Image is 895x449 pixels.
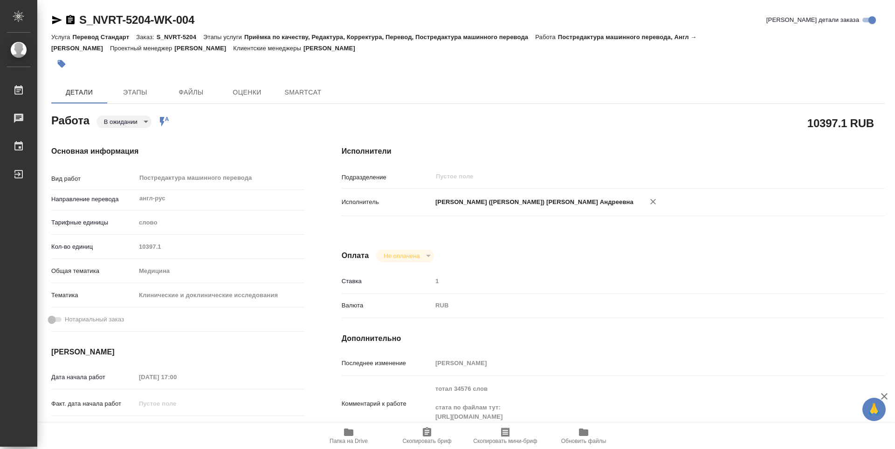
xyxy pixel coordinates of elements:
[51,174,136,184] p: Вид работ
[432,197,633,207] p: [PERSON_NAME] ([PERSON_NAME]) [PERSON_NAME] Андреевна
[342,173,432,182] p: Подразделение
[79,14,194,26] a: S_NVRT-5204-WK-004
[72,34,136,41] p: Перевод Стандарт
[244,34,535,41] p: Приёмка по качеству, Редактура, Корректура, Перевод, Постредактура машинного перевода
[342,146,885,157] h4: Исполнители
[157,34,203,41] p: S_NVRT-5204
[51,373,136,382] p: Дата начала работ
[435,171,818,182] input: Пустое поле
[51,266,136,276] p: Общая тематика
[807,115,874,131] h2: 10397.1 RUB
[136,397,217,410] input: Пустое поле
[381,252,422,260] button: Не оплачена
[342,197,432,207] p: Исполнитель
[466,423,544,449] button: Скопировать мини-бриф
[101,118,140,126] button: В ожидании
[203,34,244,41] p: Этапы услуги
[862,398,886,421] button: 🙏
[643,191,663,212] button: Удалить исполнителя
[136,240,304,253] input: Пустое поле
[174,45,233,52] p: [PERSON_NAME]
[330,438,368,444] span: Папка на Drive
[136,370,217,384] input: Пустое поле
[766,15,859,25] span: [PERSON_NAME] детали заказа
[51,291,136,300] p: Тематика
[342,301,432,310] p: Валюта
[136,215,304,231] div: слово
[65,315,124,324] span: Нотариальный заказ
[535,34,558,41] p: Работа
[51,399,136,408] p: Факт. дата начала работ
[136,287,304,303] div: Клинические и доклинические исследования
[310,423,388,449] button: Папка на Drive
[51,242,136,252] p: Кол-во единиц
[51,54,72,74] button: Добавить тэг
[303,45,362,52] p: [PERSON_NAME]
[432,298,840,313] div: RUB
[136,263,304,279] div: Медицина
[51,146,304,157] h4: Основная информация
[110,45,174,52] p: Проектный менеджер
[169,87,213,98] span: Файлы
[561,438,606,444] span: Обновить файлы
[376,250,434,262] div: В ожидании
[96,116,151,128] div: В ожидании
[65,14,76,26] button: Скопировать ссылку
[388,423,466,449] button: Скопировать бриф
[432,356,840,370] input: Пустое поле
[342,277,432,286] p: Ставка
[342,250,369,261] h4: Оплата
[51,34,72,41] p: Услуга
[51,218,136,227] p: Тарифные единицы
[113,87,158,98] span: Этапы
[342,399,432,408] p: Комментарий к работе
[51,195,136,204] p: Направление перевода
[233,45,303,52] p: Клиентские менеджеры
[544,423,623,449] button: Обновить файлы
[136,34,156,41] p: Заказ:
[225,87,269,98] span: Оценки
[51,347,304,358] h4: [PERSON_NAME]
[136,421,217,435] input: Пустое поле
[51,111,89,128] h2: Работа
[402,438,451,444] span: Скопировать бриф
[51,14,62,26] button: Скопировать ссылку для ЯМессенджера
[342,333,885,344] h4: Дополнительно
[57,87,102,98] span: Детали
[281,87,325,98] span: SmartCat
[866,400,882,419] span: 🙏
[473,438,537,444] span: Скопировать мини-бриф
[342,359,432,368] p: Последнее изменение
[432,381,840,425] textarea: тотал 34576 слов стата по файлам тут: [URL][DOMAIN_NAME]
[432,274,840,288] input: Пустое поле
